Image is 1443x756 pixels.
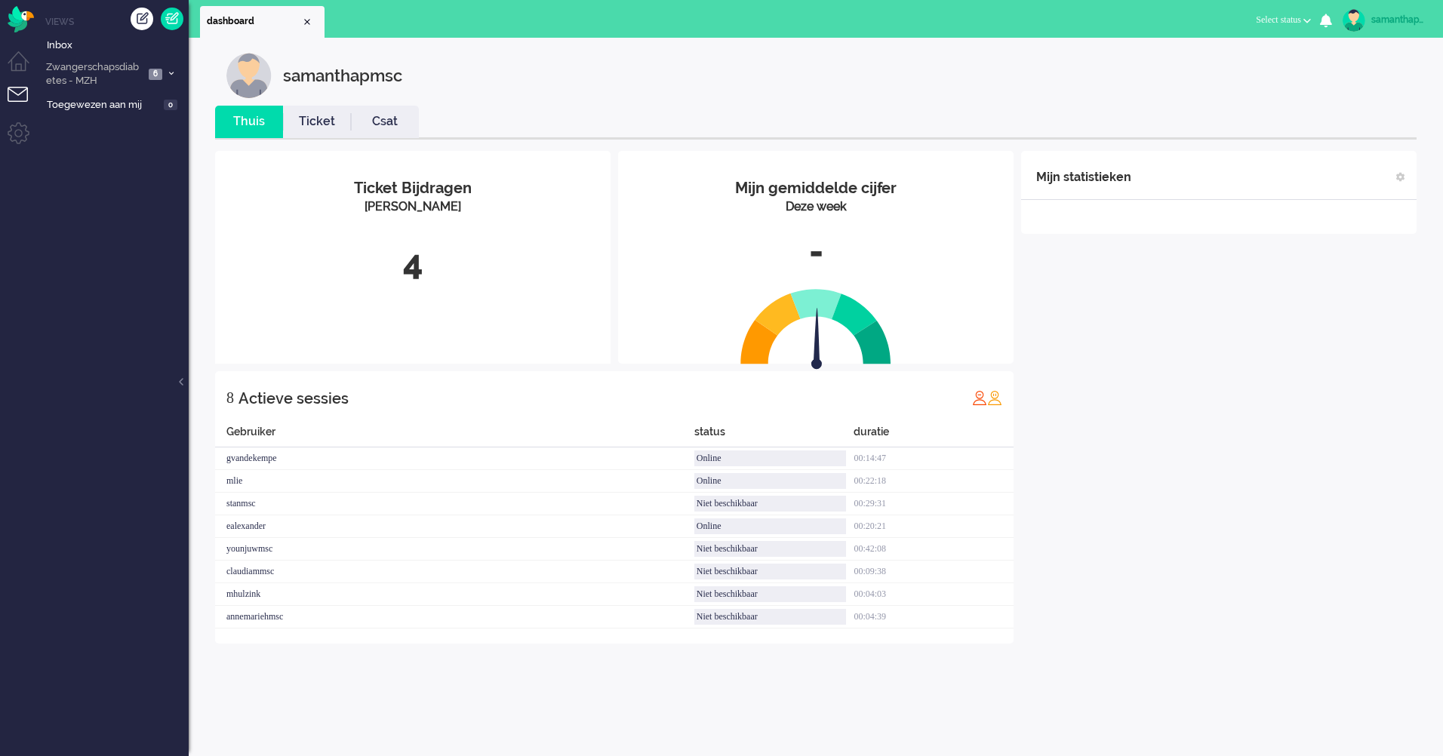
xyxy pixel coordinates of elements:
div: Niet beschikbaar [694,586,847,602]
div: 00:14:47 [854,447,1014,470]
div: 00:04:39 [854,606,1014,628]
li: Dashboard menu [8,51,42,85]
div: 00:09:38 [854,561,1014,583]
li: Admin menu [8,122,42,156]
div: 00:04:03 [854,583,1014,606]
a: Ticket [283,113,351,131]
a: Quick Ticket [161,8,183,30]
li: Select status [1247,5,1320,38]
div: 00:29:31 [854,493,1014,515]
button: Select status [1247,9,1320,31]
li: Csat [351,106,419,138]
a: samanthapmsc [1340,9,1428,32]
div: gvandekempe [215,447,694,470]
li: Views [45,15,189,28]
div: Online [694,473,847,489]
a: Toegewezen aan mij 0 [44,96,189,112]
div: [PERSON_NAME] [226,198,599,216]
span: Inbox [47,38,189,53]
div: mhulzink [215,583,694,606]
img: semi_circle.svg [740,288,891,364]
span: dashboard [207,15,301,28]
a: Omnidesk [8,10,34,21]
div: mlie [215,470,694,493]
div: stanmsc [215,493,694,515]
div: 00:22:18 [854,470,1014,493]
div: status [694,424,854,447]
a: Inbox [44,36,189,53]
div: Niet beschikbaar [694,609,847,625]
img: profile_orange.svg [987,390,1002,405]
span: Toegewezen aan mij [47,98,159,112]
div: Gebruiker [215,424,694,447]
div: samanthapmsc [283,53,402,98]
img: arrow.svg [784,308,849,373]
img: customer.svg [226,53,272,98]
img: avatar [1343,9,1365,32]
div: duratie [854,424,1014,447]
div: Close tab [301,16,313,28]
img: profile_red.svg [972,390,987,405]
div: Actieve sessies [238,383,349,413]
span: 6 [149,69,162,80]
div: Niet beschikbaar [694,496,847,512]
li: Tickets menu [8,87,42,121]
div: Mijn gemiddelde cijfer [629,177,1002,199]
span: Zwangerschapsdiabetes - MZH [44,60,144,88]
div: Niet beschikbaar [694,541,847,557]
div: ealexander [215,515,694,538]
img: flow_omnibird.svg [8,6,34,32]
div: Niet beschikbaar [694,564,847,579]
a: Csat [351,113,419,131]
div: annemariehmsc [215,606,694,628]
div: younjuwmsc [215,538,694,561]
li: Dashboard [200,6,325,38]
div: Online [694,450,847,466]
div: samanthapmsc [1371,12,1428,27]
span: 0 [164,100,177,111]
div: 4 [226,238,599,288]
div: Online [694,518,847,534]
div: Deze week [629,198,1002,216]
a: Thuis [215,113,283,131]
span: Select status [1256,14,1301,25]
div: claudiammsc [215,561,694,583]
li: Thuis [215,106,283,138]
div: Mijn statistieken [1036,162,1131,192]
div: - [629,227,1002,277]
div: 00:20:21 [854,515,1014,538]
div: Ticket Bijdragen [226,177,599,199]
div: 00:42:08 [854,538,1014,561]
div: Creëer ticket [131,8,153,30]
li: Ticket [283,106,351,138]
div: 8 [226,383,234,413]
